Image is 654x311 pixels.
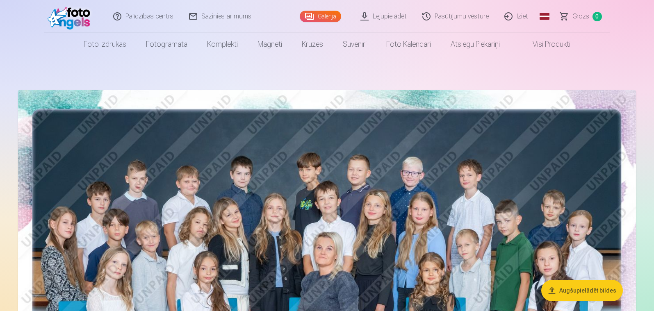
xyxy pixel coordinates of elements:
[48,3,95,30] img: /fa1
[333,33,376,56] a: Suvenīri
[300,11,341,22] a: Galerija
[292,33,333,56] a: Krūzes
[441,33,510,56] a: Atslēgu piekariņi
[136,33,197,56] a: Fotogrāmata
[541,280,623,301] button: Augšupielādēt bildes
[572,11,589,21] span: Grozs
[510,33,580,56] a: Visi produkti
[74,33,136,56] a: Foto izdrukas
[376,33,441,56] a: Foto kalendāri
[592,12,602,21] span: 0
[197,33,248,56] a: Komplekti
[248,33,292,56] a: Magnēti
